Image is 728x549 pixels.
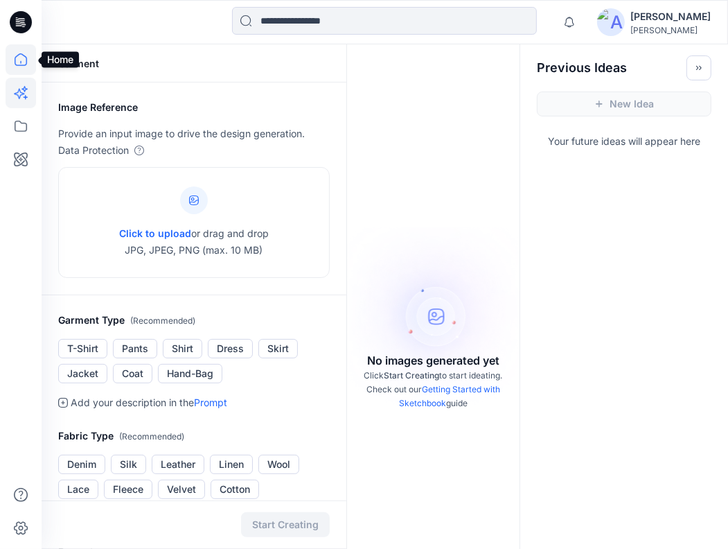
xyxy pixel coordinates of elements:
[158,364,222,383] button: Hand-Bag
[58,142,129,159] p: Data Protection
[111,455,146,474] button: Silk
[347,369,520,410] p: Click to start ideating. Check out our guide
[71,394,227,411] p: Add your description in the
[163,339,202,358] button: Shirt
[58,428,330,445] h2: Fabric Type
[686,55,711,80] button: Toggle idea bar
[119,431,184,442] span: ( Recommended )
[113,364,152,383] button: Coat
[630,8,711,25] div: [PERSON_NAME]
[258,339,298,358] button: Skirt
[211,480,259,499] button: Cotton
[210,455,253,474] button: Linen
[58,455,105,474] button: Denim
[119,225,269,259] p: or drag and drop JPG, JPEG, PNG (max. 10 MB)
[630,25,711,35] div: [PERSON_NAME]
[367,352,499,369] p: No images generated yet
[113,339,157,358] button: Pants
[58,99,330,116] h2: Image Reference
[58,480,98,499] button: Lace
[158,480,205,499] button: Velvet
[58,125,330,142] p: Provide an input image to drive the design generation.
[58,339,107,358] button: T-Shirt
[152,455,204,474] button: Leather
[194,397,227,408] a: Prompt
[597,8,625,36] img: avatar
[58,364,107,383] button: Jacket
[384,370,440,381] span: Start Creating
[58,312,330,329] h2: Garment Type
[208,339,253,358] button: Dress
[104,480,152,499] button: Fleece
[258,455,299,474] button: Wool
[399,384,500,408] a: Getting Started with Sketchbook
[130,315,195,326] span: ( Recommended )
[520,128,728,150] p: Your future ideas will appear here
[537,60,627,76] h2: Previous Ideas
[119,227,191,239] span: Click to upload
